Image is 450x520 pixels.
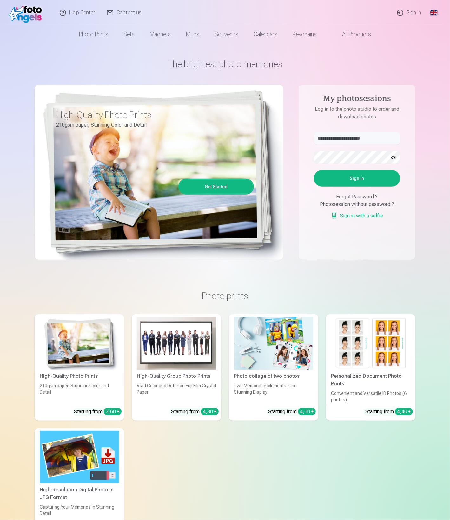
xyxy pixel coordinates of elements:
h4: My photosessions [308,94,407,105]
a: Magnets [142,25,178,43]
p: 210gsm paper, Stunning Color and Detail [56,121,249,130]
a: All products [324,25,379,43]
div: Convenient and Versatile ID Photos (6 photos) [328,390,413,403]
img: High-Quality Group Photo Prints [137,317,216,370]
a: Mugs [178,25,207,43]
img: Personalized Document Photo Prints [331,317,410,370]
h3: Photo prints [40,290,410,302]
a: High-Quality Photo PrintsHigh-Quality Photo Prints210gsm paper, Stunning Color and DetailStarting... [35,314,124,421]
div: Vivid Color and Detail on Fuji Film Crystal Paper [134,383,219,403]
div: Forgot Password ? [314,193,400,201]
a: Sign in with a selfie [331,212,383,220]
a: Photo prints [71,25,116,43]
div: Starting from [171,408,219,416]
div: 4,30 € [201,408,219,415]
a: High-Quality Group Photo PrintsHigh-Quality Group Photo PrintsVivid Color and Detail on Fuji Film... [132,314,221,421]
img: High-Resolution Digital Photo in JPG Format [40,431,119,484]
div: 210gsm paper, Stunning Color and Detail [37,383,122,403]
a: Sets [116,25,142,43]
div: 3,60 € [104,408,122,415]
div: Personalized Document Photo Prints [328,372,413,388]
div: Starting from [268,408,316,416]
h1: The brightest photo memories [35,58,415,70]
h3: High-Quality Photo Prints [56,109,249,121]
a: Souvenirs [207,25,246,43]
div: High-Resolution Digital Photo in JPG Format [37,486,122,501]
a: Get Started [179,180,253,194]
img: /fa1 [9,3,45,23]
img: Photo collage of two photos [234,317,313,370]
div: Starting from [365,408,413,416]
img: High-Quality Photo Prints [40,317,119,370]
div: Starting from [74,408,122,416]
div: Capturing Your Memories in Stunning Detail [37,504,122,517]
a: Keychains [285,25,324,43]
a: Photo collage of two photosPhoto collage of two photosTwo Memorable Moments, One Stunning Display... [229,314,318,421]
p: Log in to the photo studio to order and download photos [308,105,407,121]
a: Calendars [246,25,285,43]
a: Personalized Document Photo PrintsPersonalized Document Photo PrintsConvenient and Versatile ID P... [326,314,415,421]
button: Sign in [314,170,400,187]
div: High-Quality Group Photo Prints [134,372,219,380]
div: High-Quality Photo Prints [37,372,122,380]
div: 4,40 € [395,408,413,415]
div: 4,10 € [298,408,316,415]
div: Photosession without password ? [314,201,400,208]
div: Photo collage of two photos [231,372,316,380]
div: Two Memorable Moments, One Stunning Display [231,383,316,403]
